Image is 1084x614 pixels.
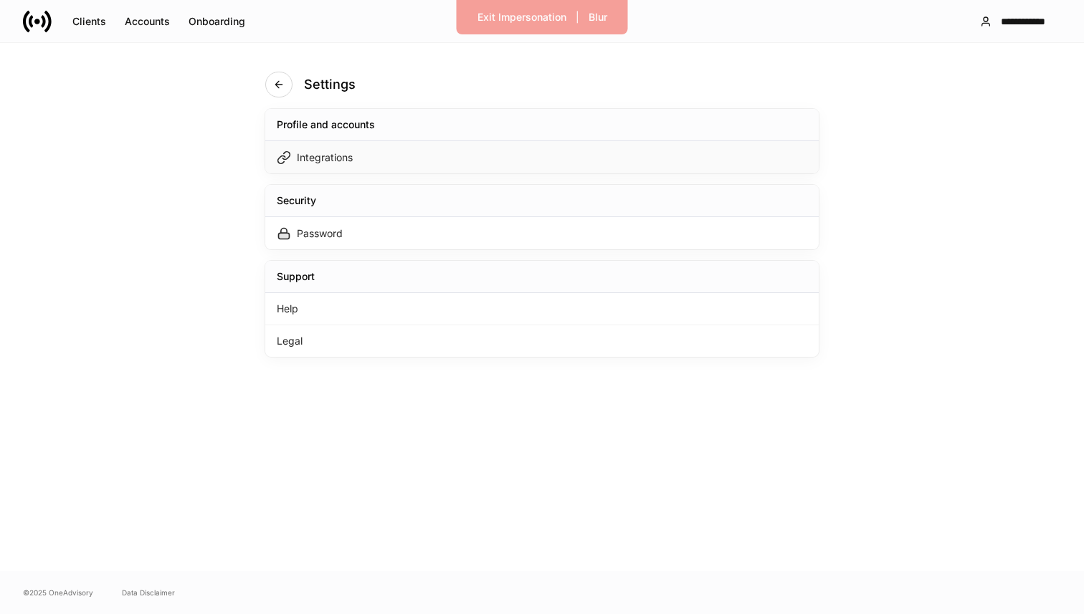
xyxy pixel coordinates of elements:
span: © 2025 OneAdvisory [23,587,93,598]
div: Onboarding [189,16,245,27]
div: Legal [265,325,819,357]
div: Profile and accounts [277,117,375,132]
div: Clients [72,16,106,27]
h4: Settings [304,76,356,93]
button: Onboarding [179,10,255,33]
div: Security [277,193,316,208]
div: Accounts [125,16,170,27]
button: Blur [579,6,617,29]
button: Exit Impersonation [468,6,576,29]
div: Support [277,269,315,284]
div: Help [265,293,819,325]
button: Clients [63,10,115,33]
div: Blur [589,12,607,22]
button: Accounts [115,10,179,33]
a: Data Disclaimer [122,587,175,598]
div: Integrations [297,150,353,165]
div: Exit Impersonation [477,12,566,22]
div: Password [297,226,343,241]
